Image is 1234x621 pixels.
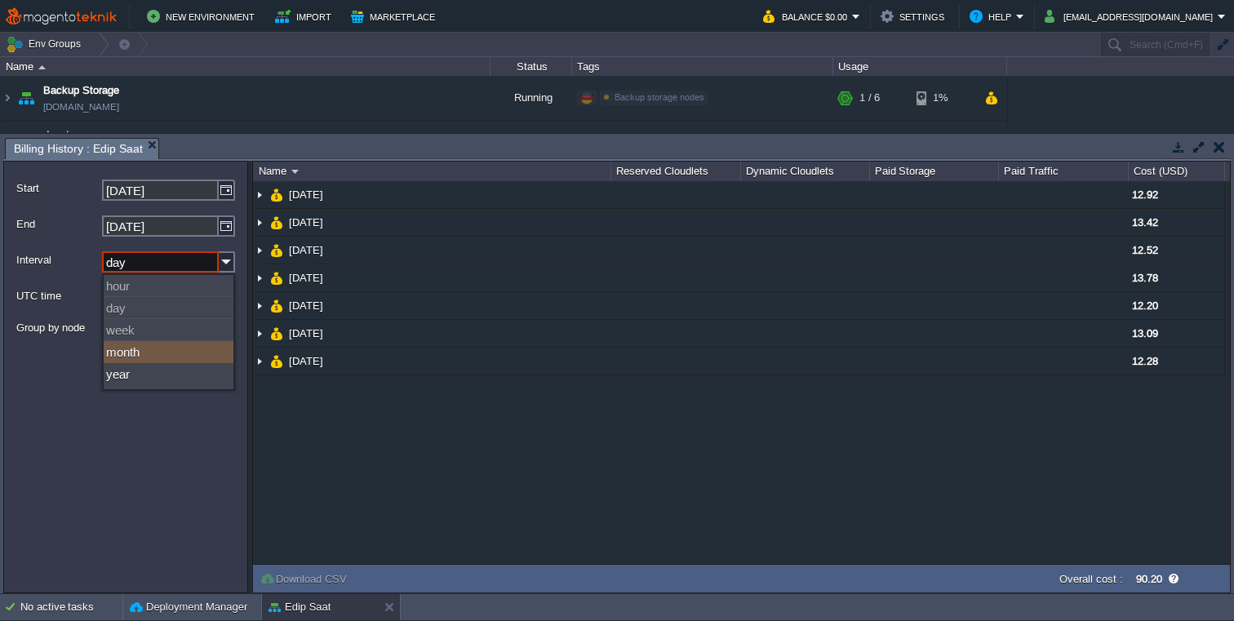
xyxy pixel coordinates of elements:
[287,326,326,340] a: [DATE]
[270,264,283,291] img: AMDAwAAAACH5BAEAAAAALAAAAAABAAEAAAICRAEAOw==
[16,215,100,233] label: End
[763,7,852,26] button: Balance $0.00
[287,243,326,257] a: [DATE]
[270,320,283,347] img: AMDAwAAAACH5BAEAAAAALAAAAAABAAEAAAICRAEAOw==
[917,76,970,120] div: 1%
[291,170,299,174] img: AMDAwAAAACH5BAEAAAAALAAAAAABAAEAAAICRAEAOw==
[130,599,247,615] button: Deployment Manager
[20,594,122,620] div: No active tasks
[917,121,970,165] div: 25%
[269,599,331,615] button: Edip Saat
[859,76,880,120] div: 1 / 6
[270,292,283,319] img: AMDAwAAAACH5BAEAAAAALAAAAAABAAEAAAICRAEAOw==
[1000,162,1127,181] div: Paid Traffic
[104,275,233,297] div: hour
[287,188,326,202] a: [DATE]
[1130,162,1224,181] div: Cost (USD)
[15,76,38,120] img: AMDAwAAAACH5BAEAAAAALAAAAAABAAEAAAICRAEAOw==
[270,181,283,208] img: AMDAwAAAACH5BAEAAAAALAAAAAABAAEAAAICRAEAOw==
[1132,327,1158,339] span: 13.09
[871,162,998,181] div: Paid Storage
[6,7,117,27] img: MagentoTeknik
[1132,216,1158,228] span: 13.42
[270,237,283,264] img: AMDAwAAAACH5BAEAAAAALAAAAAABAAEAAAICRAEAOw==
[16,319,196,336] label: Group by node
[6,33,87,55] button: Env Groups
[104,297,233,319] div: day
[275,7,336,26] button: Import
[1132,244,1158,256] span: 12.52
[15,121,38,165] img: AMDAwAAAACH5BAEAAAAALAAAAAABAAEAAAICRAEAOw==
[612,162,739,181] div: Reserved Cloudlets
[2,57,490,76] div: Name
[1045,7,1218,26] button: [EMAIL_ADDRESS][DOMAIN_NAME]
[970,7,1016,26] button: Help
[490,76,572,120] div: Running
[491,57,571,76] div: Status
[253,209,266,236] img: AMDAwAAAACH5BAEAAAAALAAAAAABAAEAAAICRAEAOw==
[253,292,266,319] img: AMDAwAAAACH5BAEAAAAALAAAAAABAAEAAAICRAEAOw==
[1132,272,1158,284] span: 13.78
[351,7,440,26] button: Marketplace
[287,215,326,229] a: [DATE]
[253,320,266,347] img: AMDAwAAAACH5BAEAAAAALAAAAAABAAEAAAICRAEAOw==
[1136,573,1162,585] label: 90.20
[253,237,266,264] img: AMDAwAAAACH5BAEAAAAALAAAAAABAAEAAAICRAEAOw==
[104,319,233,341] div: week
[287,354,326,368] a: [DATE]
[253,264,266,291] img: AMDAwAAAACH5BAEAAAAALAAAAAABAAEAAAICRAEAOw==
[287,299,326,313] a: [DATE]
[104,363,233,385] div: year
[43,82,119,99] a: Backup Storage
[1132,189,1158,201] span: 12.92
[615,92,704,102] span: Backup storage nodes
[573,57,832,76] div: Tags
[1132,299,1158,312] span: 12.20
[490,121,572,165] div: Stopped
[16,180,100,197] label: Start
[1059,573,1123,585] label: Overall cost :
[287,271,326,285] a: [DATE]
[104,341,233,363] div: month
[16,251,100,268] label: Interval
[881,7,949,26] button: Settings
[742,162,869,181] div: Dynamic Cloudlets
[16,287,196,304] label: UTC time
[1132,355,1158,367] span: 12.28
[1,121,14,165] img: AMDAwAAAACH5BAEAAAAALAAAAAABAAEAAAICRAEAOw==
[38,65,46,69] img: AMDAwAAAACH5BAEAAAAALAAAAAABAAEAAAICRAEAOw==
[834,57,1006,76] div: Usage
[255,162,610,181] div: Name
[270,209,283,236] img: AMDAwAAAACH5BAEAAAAALAAAAAABAAEAAAICRAEAOw==
[253,348,266,375] img: AMDAwAAAACH5BAEAAAAALAAAAAABAAEAAAICRAEAOw==
[859,121,891,165] div: 0 / 472
[260,571,352,586] button: Download CSV
[43,127,73,144] a: dceytr
[1,76,14,120] img: AMDAwAAAACH5BAEAAAAALAAAAAABAAEAAAICRAEAOw==
[14,139,143,159] span: Billing History : Edip Saat
[270,348,283,375] img: AMDAwAAAACH5BAEAAAAALAAAAAABAAEAAAICRAEAOw==
[43,99,119,115] span: [DOMAIN_NAME]
[253,181,266,208] img: AMDAwAAAACH5BAEAAAAALAAAAAABAAEAAAICRAEAOw==
[147,7,260,26] button: New Environment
